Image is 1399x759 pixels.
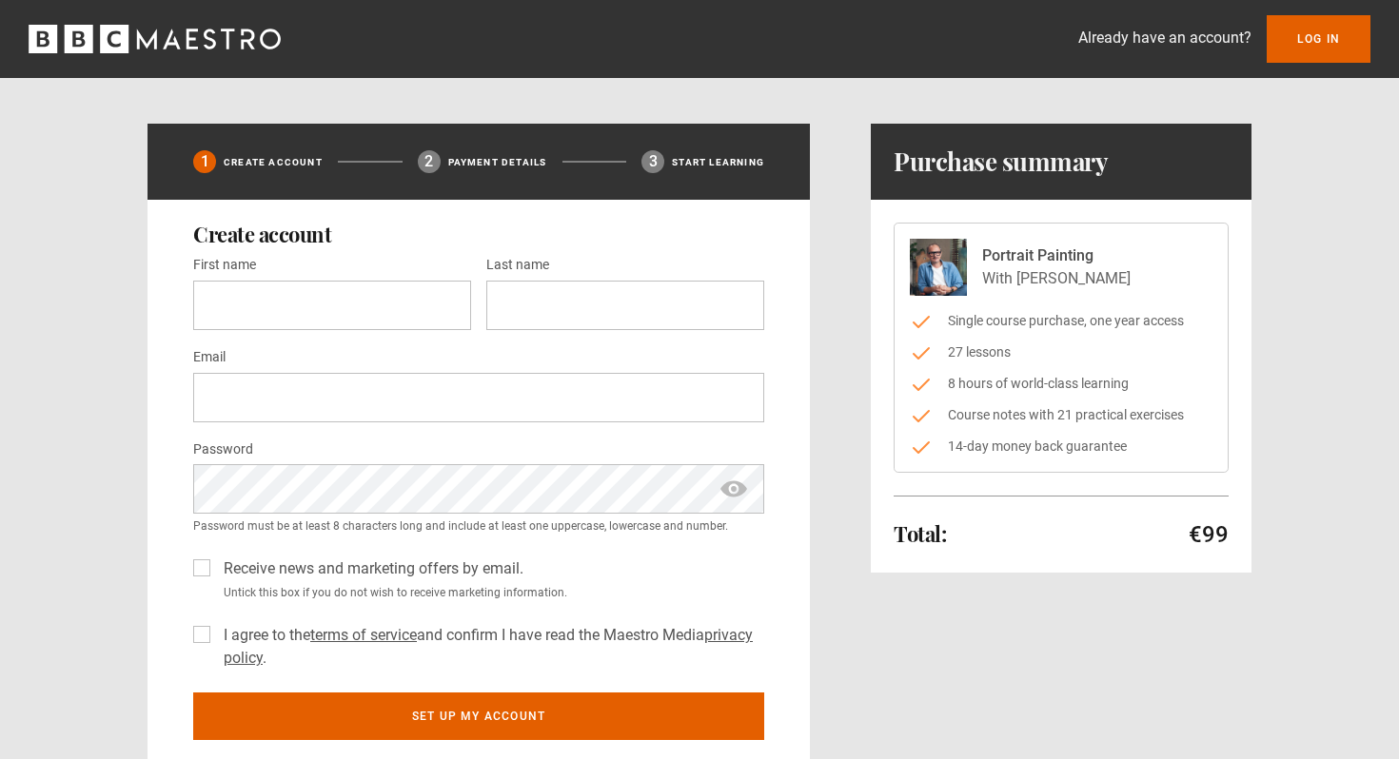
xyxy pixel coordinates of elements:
[310,626,417,644] a: terms of service
[193,346,226,369] label: Email
[29,25,281,53] svg: BBC Maestro
[910,342,1212,362] li: 27 lessons
[216,584,764,601] small: Untick this box if you do not wish to receive marketing information.
[719,464,749,514] span: show password
[672,155,764,169] p: Start learning
[193,254,256,277] label: First name
[486,254,549,277] label: Last name
[448,155,547,169] p: Payment details
[1267,15,1370,63] a: Log In
[216,557,523,580] label: Receive news and marketing offers by email.
[982,267,1131,290] p: With [PERSON_NAME]
[193,692,764,740] button: Set up my account
[910,405,1212,425] li: Course notes with 21 practical exercises
[418,150,441,173] div: 2
[193,150,216,173] div: 1
[193,438,253,461] label: Password
[894,146,1108,177] h1: Purchase summary
[1078,27,1251,49] p: Already have an account?
[641,150,664,173] div: 3
[910,374,1212,394] li: 8 hours of world-class learning
[1189,519,1229,550] p: €99
[910,437,1212,457] li: 14-day money back guarantee
[216,624,764,670] label: I agree to the and confirm I have read the Maestro Media .
[910,311,1212,331] li: Single course purchase, one year access
[224,155,323,169] p: Create Account
[982,244,1131,267] p: Portrait Painting
[193,223,764,245] h2: Create account
[894,522,946,545] h2: Total:
[193,517,764,535] small: Password must be at least 8 characters long and include at least one uppercase, lowercase and num...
